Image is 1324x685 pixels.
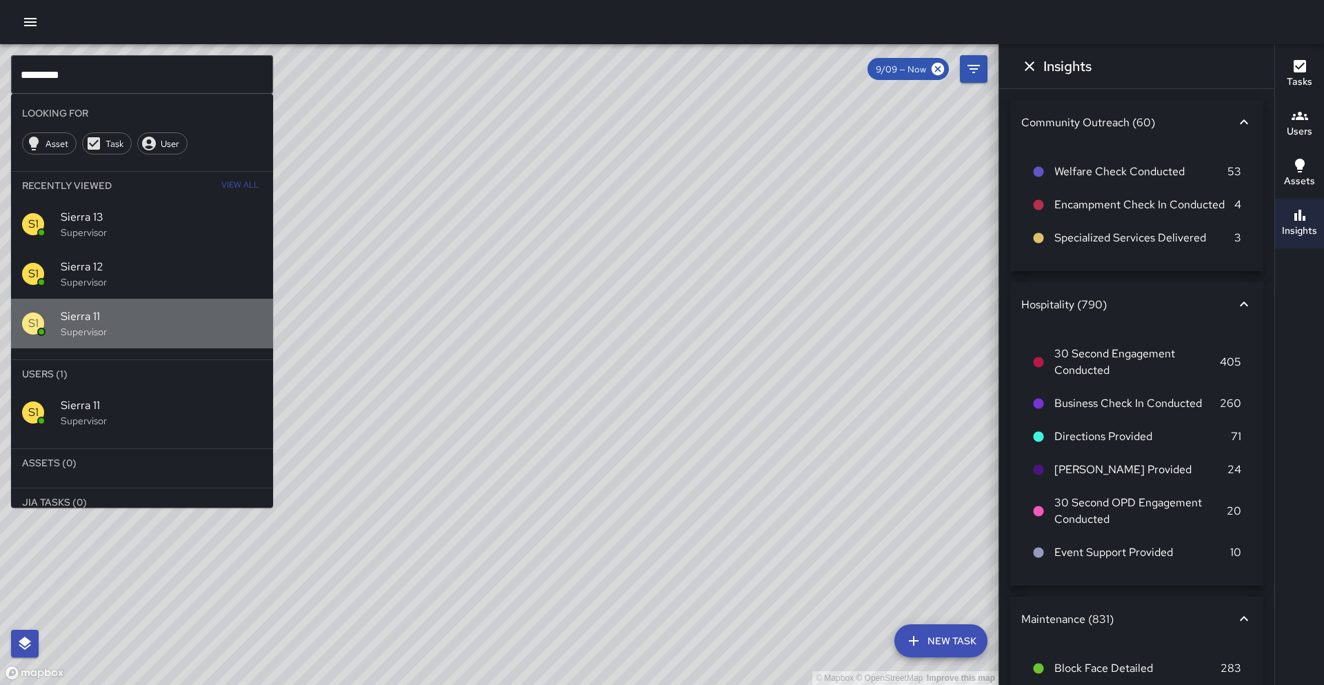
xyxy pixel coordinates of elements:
[137,132,188,155] div: User
[1287,124,1312,139] h6: Users
[11,99,273,127] li: Looking For
[1284,174,1315,189] h6: Assets
[1021,612,1236,626] div: Maintenance (831)
[1287,75,1312,90] h6: Tasks
[1282,224,1317,239] h6: Insights
[82,132,132,155] div: Task
[1054,428,1231,445] span: Directions Provided
[61,414,262,428] p: Supervisor
[1275,149,1324,199] button: Assets
[1054,197,1234,213] span: Encampment Check In Conducted
[1054,230,1234,246] span: Specialized Services Delivered
[1275,199,1324,248] button: Insights
[61,209,262,226] span: Sierra 13
[1230,544,1241,561] p: 10
[1021,297,1236,312] div: Hospitality (790)
[1227,503,1241,519] p: 20
[1275,99,1324,149] button: Users
[1234,197,1241,213] p: 4
[1054,495,1227,528] span: 30 Second OPD Engagement Conducted
[11,172,273,199] li: Recently Viewed
[1231,428,1241,445] p: 71
[221,175,259,197] span: View All
[11,199,273,249] div: S1Sierra 13Supervisor
[153,138,187,150] span: User
[1021,115,1236,130] div: Community Outreach (60)
[1054,395,1220,412] span: Business Check In Conducted
[61,259,262,275] span: Sierra 12
[1054,544,1230,561] span: Event Support Provided
[28,266,39,282] p: S1
[38,138,76,150] span: Asset
[1054,660,1221,677] span: Block Face Detailed
[1043,55,1092,77] h6: Insights
[1227,461,1241,478] p: 24
[218,172,262,199] button: View All
[98,138,131,150] span: Task
[61,397,262,414] span: Sierra 11
[61,308,262,325] span: Sierra 11
[867,58,949,80] div: 9/09 — Now
[1234,230,1241,246] p: 3
[11,488,273,516] li: Jia Tasks (0)
[28,404,39,421] p: S1
[11,360,273,388] li: Users (1)
[28,315,39,332] p: S1
[28,216,39,232] p: S1
[1054,163,1227,180] span: Welfare Check Conducted
[1054,461,1227,478] span: [PERSON_NAME] Provided
[1221,660,1241,677] p: 283
[1220,395,1241,412] p: 260
[11,388,273,437] div: S1Sierra 11Supervisor
[1275,50,1324,99] button: Tasks
[1010,597,1263,641] div: Maintenance (831)
[1054,346,1220,379] span: 30 Second Engagement Conducted
[894,624,987,657] button: New Task
[61,226,262,239] p: Supervisor
[1016,52,1043,80] button: Dismiss
[960,55,987,83] button: Filters
[1220,354,1241,370] p: 405
[61,325,262,339] p: Supervisor
[11,449,273,477] li: Assets (0)
[1010,100,1263,144] div: Community Outreach (60)
[11,249,273,299] div: S1Sierra 12Supervisor
[1227,163,1241,180] p: 53
[22,132,77,155] div: Asset
[867,63,934,75] span: 9/09 — Now
[11,299,273,348] div: S1Sierra 11Supervisor
[61,275,262,289] p: Supervisor
[1010,282,1263,326] div: Hospitality (790)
